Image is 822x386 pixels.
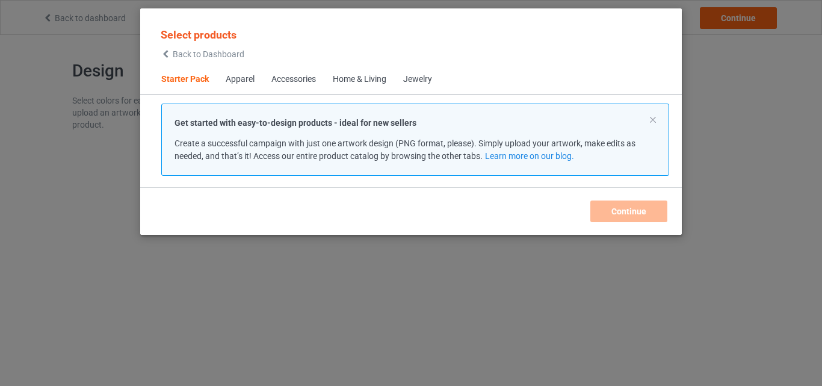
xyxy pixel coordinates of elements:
span: Create a successful campaign with just one artwork design (PNG format, please). Simply upload you... [175,139,635,161]
div: Accessories [271,73,316,86]
strong: Get started with easy-to-design products - ideal for new sellers [175,118,416,128]
div: Apparel [226,73,255,86]
span: Back to Dashboard [173,49,244,59]
div: Jewelry [403,73,432,86]
span: Starter Pack [153,65,217,94]
span: Select products [161,28,236,41]
a: Learn more on our blog. [485,151,574,161]
div: Home & Living [333,73,386,86]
